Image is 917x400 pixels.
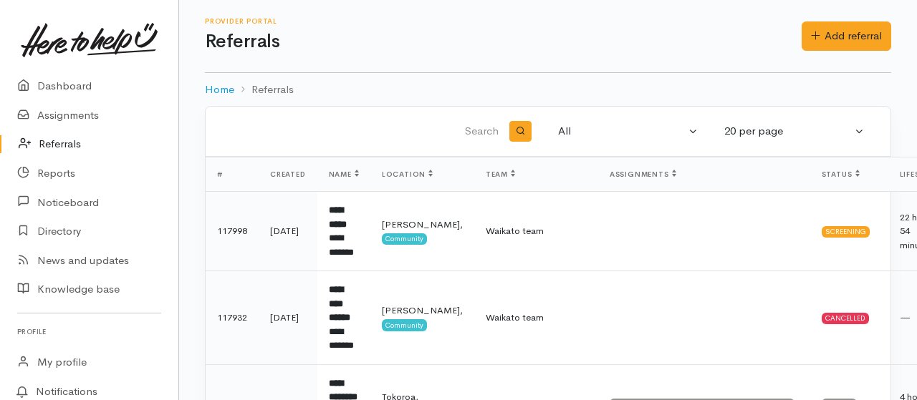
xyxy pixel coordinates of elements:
th: Created [259,157,317,192]
span: Assignments [610,170,676,179]
h6: Provider Portal [205,17,802,25]
a: Home [205,82,234,98]
div: Waikato team [486,311,587,325]
th: # [206,157,259,192]
span: Community [382,233,427,245]
li: Referrals [234,82,294,98]
h6: Profile [17,322,161,341]
span: Name [329,170,359,179]
span: Location [382,170,433,179]
nav: breadcrumb [205,73,891,107]
td: 117998 [206,192,259,271]
div: Waikato team [486,224,587,238]
button: All [549,117,707,145]
time: [DATE] [270,311,299,323]
span: [PERSON_NAME], [382,218,463,230]
div: Screening [822,226,870,238]
div: 20 per page [724,123,852,140]
span: Community [382,319,427,331]
span: [PERSON_NAME], [382,304,463,316]
h1: Referrals [205,31,802,52]
time: [DATE] [270,225,299,237]
span: Status [822,170,860,179]
button: 20 per page [716,117,873,145]
div: Cancelled [822,313,869,324]
td: 117932 [206,271,259,365]
a: Add referral [802,21,891,51]
input: Search [223,114,501,149]
div: All [558,123,686,140]
span: Team [486,170,515,179]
